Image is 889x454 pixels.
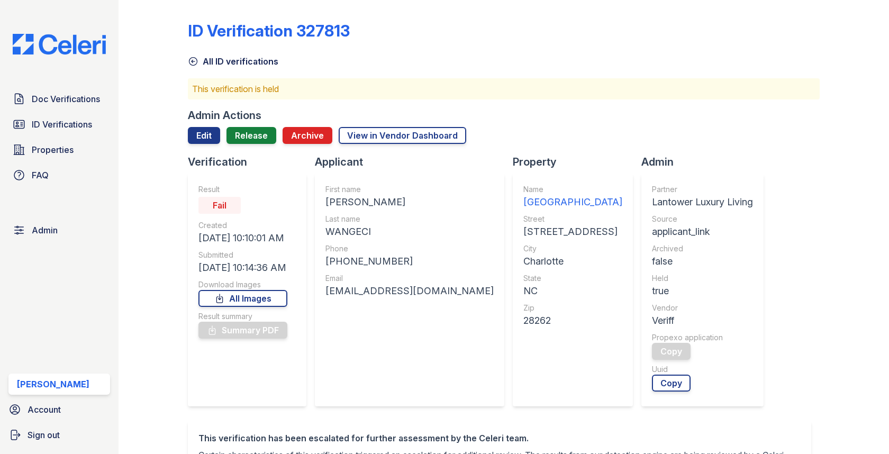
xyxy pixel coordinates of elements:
div: [DATE] 10:10:01 AM [198,231,287,246]
div: Phone [325,243,494,254]
a: Doc Verifications [8,88,110,110]
div: Uuid [652,364,753,375]
div: This verification has been escalated for further assessment by the Celeri team. [198,432,800,444]
div: Fail [198,197,241,214]
div: Created [198,220,287,231]
div: Veriff [652,313,753,328]
div: First name [325,184,494,195]
div: Name [523,184,622,195]
div: Applicant [315,155,513,169]
div: 28262 [523,313,622,328]
a: FAQ [8,165,110,186]
div: City [523,243,622,254]
div: Result [198,184,287,195]
div: Lantower Luxury Living [652,195,753,210]
div: Property [513,155,641,169]
span: Sign out [28,429,60,441]
div: Charlotte [523,254,622,269]
img: CE_Logo_Blue-a8612792a0a2168367f1c8372b55b34899dd931a85d93a1a3d3e32e68fde9ad4.png [4,34,114,55]
a: Name [GEOGRAPHIC_DATA] [523,184,622,210]
a: Copy [652,375,691,392]
div: Verification [188,155,315,169]
span: Account [28,403,61,416]
div: Street [523,214,622,224]
div: [GEOGRAPHIC_DATA] [523,195,622,210]
span: Admin [32,224,58,237]
div: NC [523,284,622,298]
div: [DATE] 10:14:36 AM [198,260,287,275]
div: [EMAIL_ADDRESS][DOMAIN_NAME] [325,284,494,298]
a: Properties [8,139,110,160]
a: All Images [198,290,287,307]
div: Source [652,214,753,224]
a: Edit [188,127,220,144]
span: FAQ [32,169,49,181]
div: Download Images [198,279,287,290]
div: [PERSON_NAME] [17,378,89,391]
span: Properties [32,143,74,156]
div: true [652,284,753,298]
a: Admin [8,220,110,241]
a: View in Vendor Dashboard [339,127,466,144]
div: Partner [652,184,753,195]
div: [PHONE_NUMBER] [325,254,494,269]
div: false [652,254,753,269]
div: Result summary [198,311,287,322]
div: Submitted [198,250,287,260]
div: Admin [641,155,772,169]
span: Doc Verifications [32,93,100,105]
div: Held [652,273,753,284]
div: State [523,273,622,284]
div: ID Verification 327813 [188,21,350,40]
div: WANGECI [325,224,494,239]
div: Email [325,273,494,284]
a: All ID verifications [188,55,278,68]
a: Sign out [4,424,114,446]
p: This verification is held [192,83,815,95]
div: Last name [325,214,494,224]
div: Vendor [652,303,753,313]
div: applicant_link [652,224,753,239]
div: [PERSON_NAME] [325,195,494,210]
a: Account [4,399,114,420]
button: Archive [283,127,332,144]
div: Zip [523,303,622,313]
a: Release [226,127,276,144]
div: Propexo application [652,332,753,343]
span: ID Verifications [32,118,92,131]
div: Admin Actions [188,108,261,123]
div: Archived [652,243,753,254]
div: [STREET_ADDRESS] [523,224,622,239]
a: ID Verifications [8,114,110,135]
